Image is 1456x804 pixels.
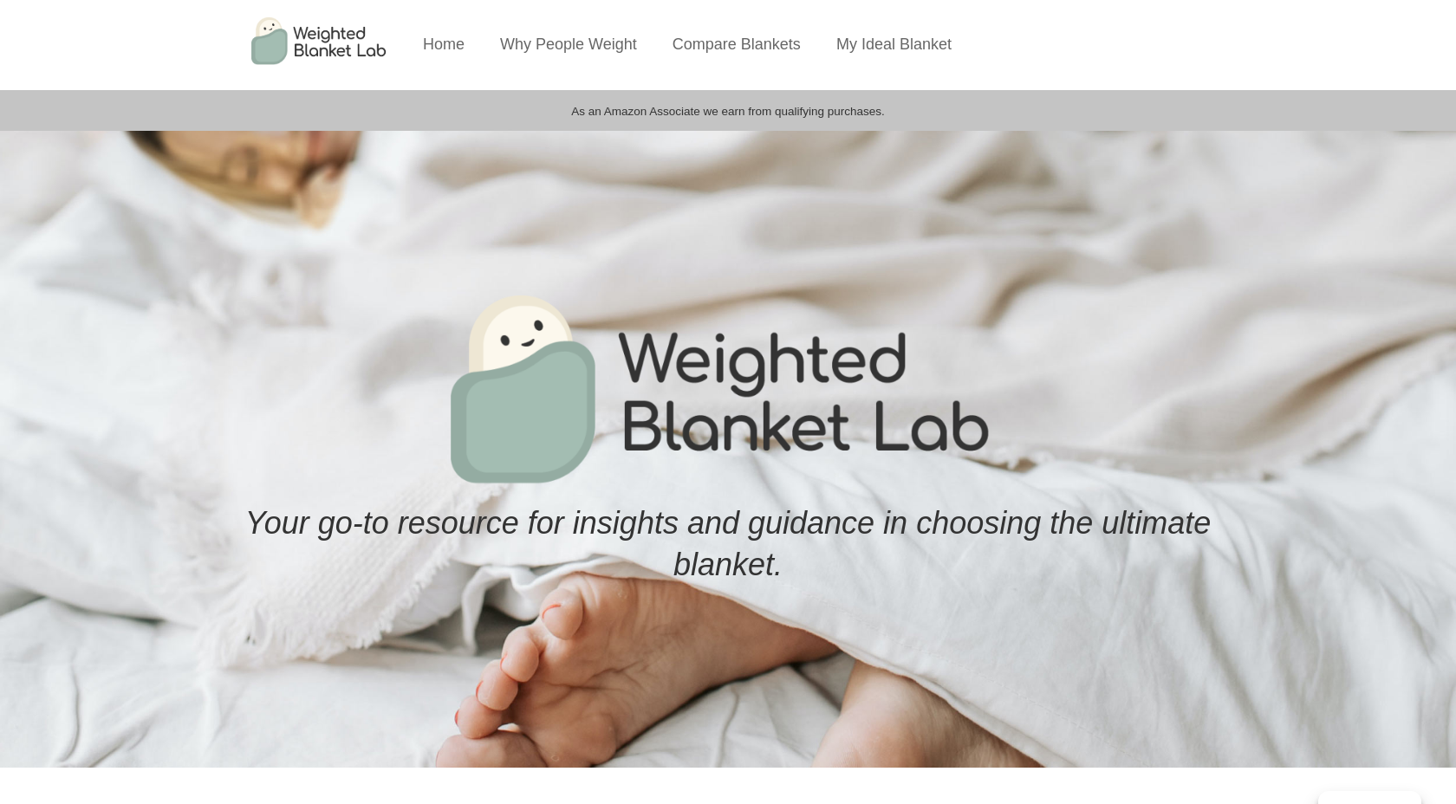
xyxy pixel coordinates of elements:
[673,36,801,53] a: Compare Blankets
[571,105,885,118] span: As an Amazon Associate we earn from qualifying purchases.
[245,505,1212,582] span: Your go-to resource for insights and guidance in choosing the ultimate blanket.
[836,36,952,53] a: My Ideal Blanket
[500,36,637,53] a: Why People Weight
[423,36,465,53] a: Home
